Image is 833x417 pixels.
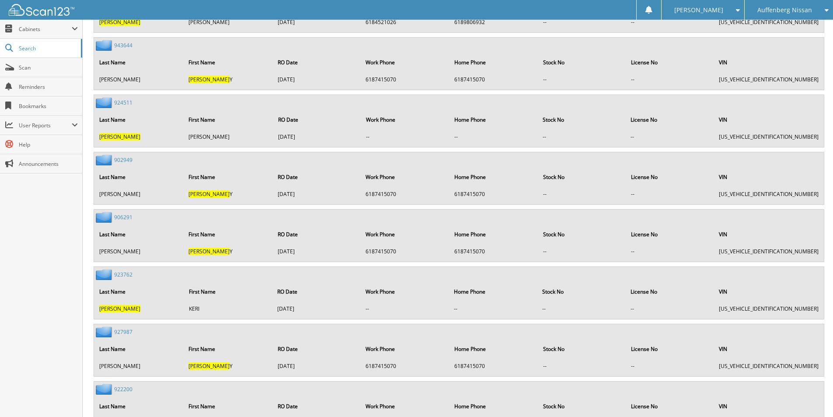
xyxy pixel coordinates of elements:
[361,187,449,201] td: 6187415070
[626,111,714,129] th: License No
[450,187,538,201] td: 6187415070
[96,97,114,108] img: folder2.png
[450,15,538,29] td: 6189806932
[627,72,714,87] td: --
[95,397,183,415] th: Last Name
[99,133,140,140] span: [PERSON_NAME]
[450,340,538,358] th: Home Phone
[273,187,360,201] td: [DATE]
[450,72,538,87] td: 6187415070
[361,283,449,301] th: Work Phone
[188,248,230,255] span: [PERSON_NAME]
[114,271,132,278] a: 923762
[627,359,714,373] td: --
[184,53,272,71] th: First Name
[539,53,626,71] th: Stock No
[273,72,360,87] td: [DATE]
[757,7,812,13] span: Auffenberg Nissan
[714,130,823,144] td: [US_VEHICLE_IDENTIFICATION_NUMBER]
[361,244,449,259] td: 6187415070
[627,244,714,259] td: --
[185,301,272,316] td: KERI
[539,15,626,29] td: --
[450,359,538,373] td: 6187415070
[450,168,538,186] th: Home Phone
[674,7,723,13] span: [PERSON_NAME]
[450,301,537,316] td: --
[627,340,714,358] th: License No
[362,130,449,144] td: --
[188,362,230,370] span: [PERSON_NAME]
[450,111,537,129] th: Home Phone
[538,111,625,129] th: Stock No
[714,397,823,415] th: VIN
[714,283,823,301] th: VIN
[95,168,183,186] th: Last Name
[114,385,132,393] a: 922200
[273,15,360,29] td: [DATE]
[114,99,132,106] a: 924511
[273,283,360,301] th: RO Date
[184,340,272,358] th: First Name
[714,301,823,316] td: [US_VEHICLE_IDENTIFICATION_NUMBER]
[273,244,360,259] td: [DATE]
[714,72,823,87] td: [US_VEHICLE_IDENTIFICATION_NUMBER]
[714,111,823,129] th: VIN
[450,283,537,301] th: Home Phone
[99,305,140,312] span: [PERSON_NAME]
[95,111,183,129] th: Last Name
[184,15,272,29] td: [PERSON_NAME]
[361,225,449,243] th: Work Phone
[96,326,114,337] img: folder2.png
[361,301,449,316] td: --
[19,102,78,110] span: Bookmarks
[627,225,714,243] th: License No
[19,25,72,33] span: Cabinets
[450,244,538,259] td: 6187415070
[714,244,823,259] td: [US_VEHICLE_IDENTIFICATION_NUMBER]
[19,122,72,129] span: User Reports
[627,15,714,29] td: --
[714,359,823,373] td: [US_VEHICLE_IDENTIFICATION_NUMBER]
[626,130,714,144] td: --
[361,15,449,29] td: 6184521026
[538,301,625,316] td: --
[95,225,183,243] th: Last Name
[19,83,78,91] span: Reminders
[539,225,626,243] th: Stock No
[19,45,77,52] span: Search
[714,53,823,71] th: VIN
[99,18,140,26] span: [PERSON_NAME]
[114,214,132,221] a: 906291
[362,111,449,129] th: Work Phone
[539,340,626,358] th: Stock No
[361,340,449,358] th: Work Phone
[450,225,538,243] th: Home Phone
[627,187,714,201] td: --
[539,244,626,259] td: --
[96,269,114,280] img: folder2.png
[184,111,272,129] th: First Name
[184,397,272,415] th: First Name
[627,397,714,415] th: License No
[361,53,449,71] th: Work Phone
[450,130,537,144] td: --
[185,283,272,301] th: First Name
[184,244,272,259] td: Y
[184,187,272,201] td: Y
[361,359,449,373] td: 6187415070
[184,225,272,243] th: First Name
[539,168,626,186] th: Stock No
[114,156,132,164] a: 902949
[361,397,449,415] th: Work Phone
[714,168,823,186] th: VIN
[95,244,183,259] td: [PERSON_NAME]
[538,130,625,144] td: --
[9,4,74,16] img: scan123-logo-white.svg
[114,328,132,336] a: 927987
[184,72,272,87] td: Y
[714,15,823,29] td: [US_VEHICLE_IDENTIFICATION_NUMBER]
[539,187,626,201] td: --
[539,397,626,415] th: Stock No
[96,212,114,223] img: folder2.png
